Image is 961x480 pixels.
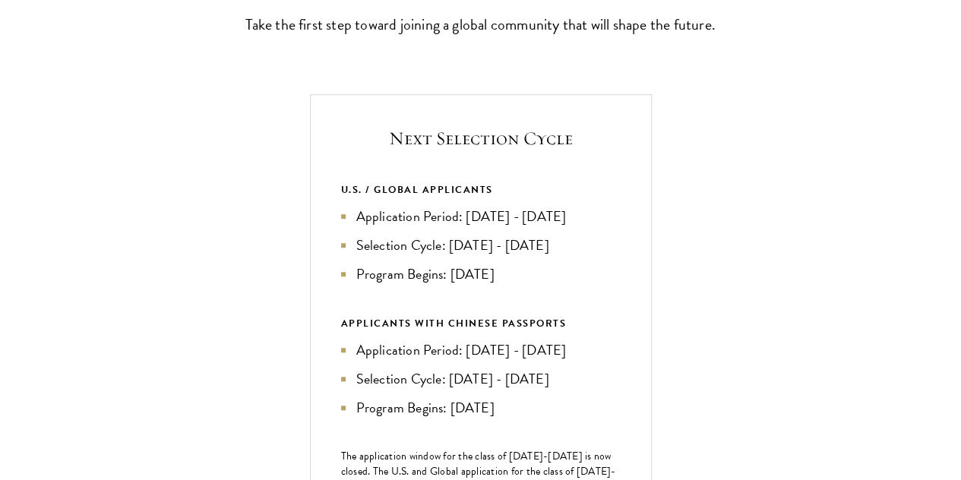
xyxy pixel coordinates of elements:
div: APPLICANTS WITH CHINESE PASSPORTS [341,315,621,332]
li: Application Period: [DATE] - [DATE] [341,206,621,227]
li: Application Period: [DATE] - [DATE] [341,339,621,361]
li: Program Begins: [DATE] [341,397,621,418]
li: Selection Cycle: [DATE] - [DATE] [341,368,621,390]
li: Program Begins: [DATE] [341,264,621,285]
li: Selection Cycle: [DATE] - [DATE] [341,235,621,256]
p: Take the first step toward joining a global community that will shape the future. [245,11,716,37]
h5: Next Selection Cycle [341,125,621,151]
div: U.S. / GLOBAL APPLICANTS [341,182,621,198]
